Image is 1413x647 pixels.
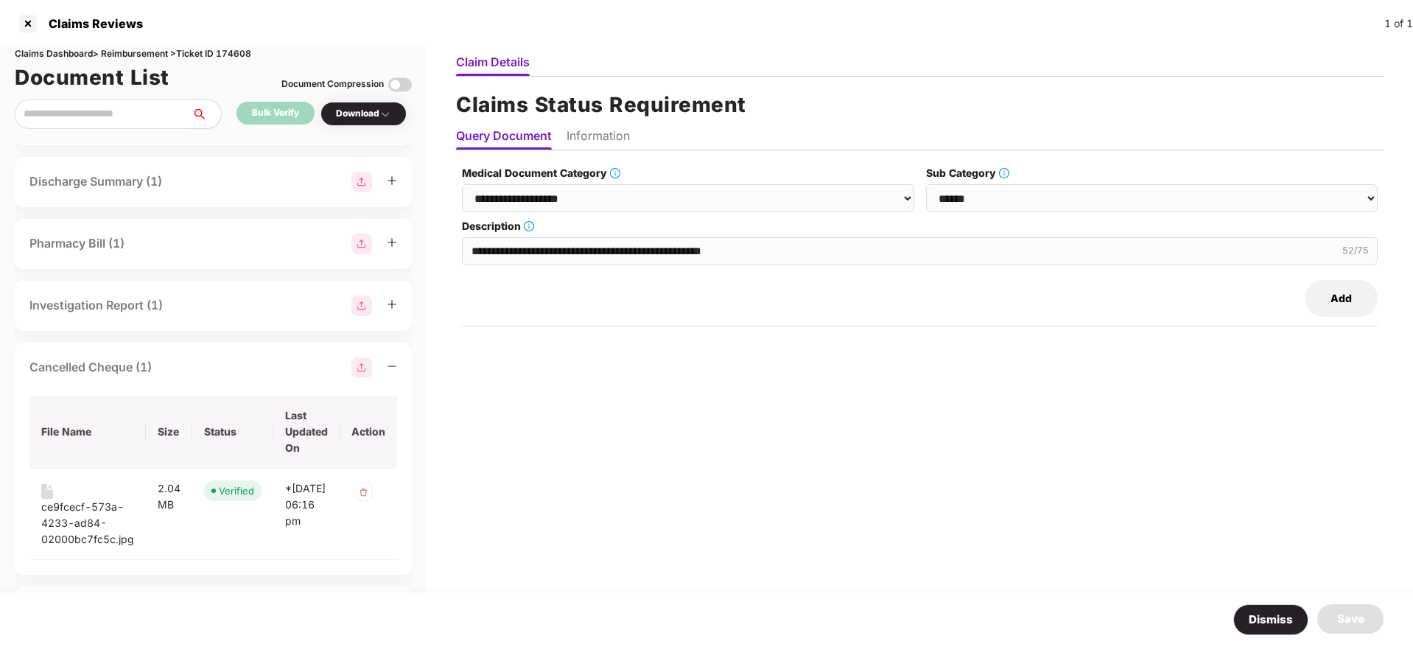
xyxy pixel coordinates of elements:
div: Claims Reviews [40,16,143,31]
div: Pharmacy Bill (1) [29,234,125,253]
div: 2.04 MB [158,480,180,513]
div: Discharge Summary (1) [29,172,162,191]
img: svg+xml;base64,PHN2ZyBpZD0iR3JvdXBfMjg4MTMiIGRhdGEtbmFtZT0iR3JvdXAgMjg4MTMiIHhtbG5zPSJodHRwOi8vd3... [351,172,372,192]
div: Bulk Verify [252,106,299,120]
span: info-circle [610,168,620,178]
li: Information [567,128,630,150]
h1: Claims Status Requirement [456,88,1384,121]
span: plus [387,299,397,309]
div: Verified [219,483,254,498]
div: Save [1337,610,1364,628]
span: search [191,108,221,120]
button: Add [1305,280,1378,317]
label: Medical Document Category [462,165,914,181]
span: plus [387,237,397,248]
img: svg+xml;base64,PHN2ZyB4bWxucz0iaHR0cDovL3d3dy53My5vcmcvMjAwMC9zdmciIHdpZHRoPSIxNiIgaGVpZ2h0PSIyMC... [41,484,53,499]
span: info-circle [999,168,1009,178]
div: Download [336,107,391,121]
th: Last Updated On [273,396,340,469]
div: *[DATE] 06:16 pm [285,480,328,529]
li: Claim Details [456,55,530,76]
img: svg+xml;base64,PHN2ZyBpZD0iRHJvcGRvd24tMzJ4MzIiIHhtbG5zPSJodHRwOi8vd3d3LnczLm9yZy8yMDAwL3N2ZyIgd2... [379,108,391,120]
span: minus [387,361,397,371]
div: Investigation Report (1) [29,296,163,315]
img: svg+xml;base64,PHN2ZyBpZD0iR3JvdXBfMjg4MTMiIGRhdGEtbmFtZT0iR3JvdXAgMjg4MTMiIHhtbG5zPSJodHRwOi8vd3... [351,357,372,378]
button: search [191,99,222,129]
img: svg+xml;base64,PHN2ZyB4bWxucz0iaHR0cDovL3d3dy53My5vcmcvMjAwMC9zdmciIHdpZHRoPSIzMiIgaGVpZ2h0PSIzMi... [351,480,375,504]
div: 1 of 1 [1384,15,1413,32]
li: Query Document [456,128,552,150]
th: Action [340,396,397,469]
th: Size [146,396,192,469]
div: Document Compression [281,77,384,91]
span: plus [387,175,397,186]
label: Sub Category [926,165,1378,181]
img: svg+xml;base64,PHN2ZyBpZD0iVG9nZ2xlLTMyeDMyIiB4bWxucz0iaHR0cDovL3d3dy53My5vcmcvMjAwMC9zdmciIHdpZH... [388,73,412,97]
img: svg+xml;base64,PHN2ZyBpZD0iR3JvdXBfMjg4MTMiIGRhdGEtbmFtZT0iR3JvdXAgMjg4MTMiIHhtbG5zPSJodHRwOi8vd3... [351,295,372,316]
div: Cancelled Cheque (1) [29,358,152,377]
div: Claims Dashboard > Reimbursement > Ticket ID 174608 [15,47,412,61]
label: Description [462,218,1378,234]
button: Dismiss [1233,604,1308,635]
th: File Name [29,396,146,469]
img: svg+xml;base64,PHN2ZyBpZD0iR3JvdXBfMjg4MTMiIGRhdGEtbmFtZT0iR3JvdXAgMjg4MTMiIHhtbG5zPSJodHRwOi8vd3... [351,234,372,254]
th: Status [192,396,273,469]
span: info-circle [524,221,534,231]
h1: Document List [15,61,169,94]
div: ce9fcecf-573a-4233-ad84-02000bc7fc5c.jpg [41,499,134,548]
